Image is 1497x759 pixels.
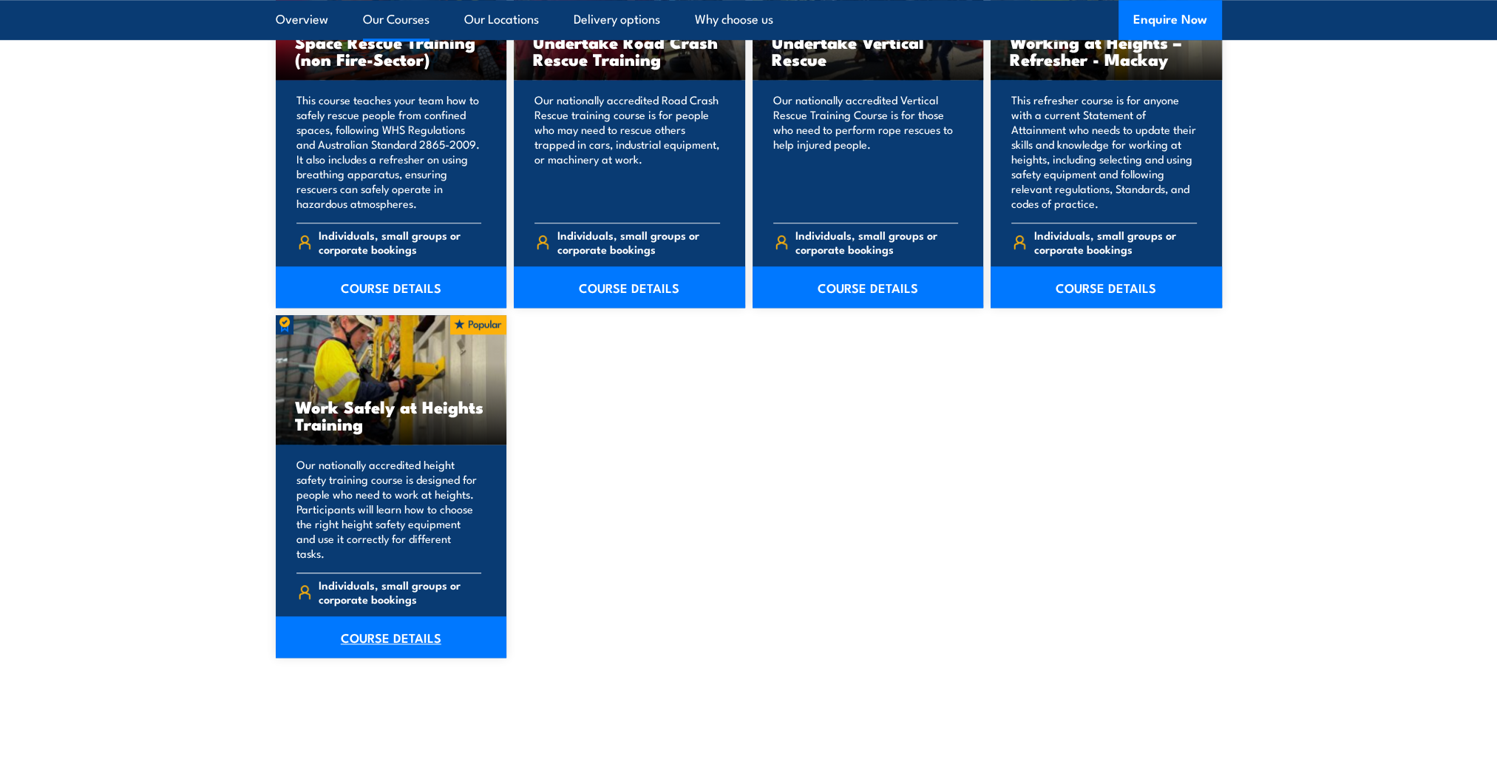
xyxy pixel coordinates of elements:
[296,457,482,561] p: Our nationally accredited height safety training course is designed for people who need to work a...
[296,92,482,211] p: This course teaches your team how to safely rescue people from confined spaces, following WHS Reg...
[557,228,720,256] span: Individuals, small groups or corporate bookings
[534,92,720,211] p: Our nationally accredited Road Crash Rescue training course is for people who may need to rescue ...
[319,228,481,256] span: Individuals, small groups or corporate bookings
[319,578,481,606] span: Individuals, small groups or corporate bookings
[1034,228,1197,256] span: Individuals, small groups or corporate bookings
[1011,92,1197,211] p: This refresher course is for anyone with a current Statement of Attainment who needs to update th...
[533,33,726,67] h3: Undertake Road Crash Rescue Training
[295,398,488,432] h3: Work Safely at Heights Training
[991,266,1222,308] a: COURSE DETAILS
[772,33,965,67] h3: Undertake Vertical Rescue
[1010,33,1203,67] h3: Working at Heights – Refresher - Mackay
[276,266,507,308] a: COURSE DETAILS
[753,266,984,308] a: COURSE DETAILS
[295,16,488,67] h3: Undertake Confined Space Rescue Training (non Fire-Sector)
[773,92,959,211] p: Our nationally accredited Vertical Rescue Training Course is for those who need to perform rope r...
[276,616,507,658] a: COURSE DETAILS
[514,266,745,308] a: COURSE DETAILS
[795,228,958,256] span: Individuals, small groups or corporate bookings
